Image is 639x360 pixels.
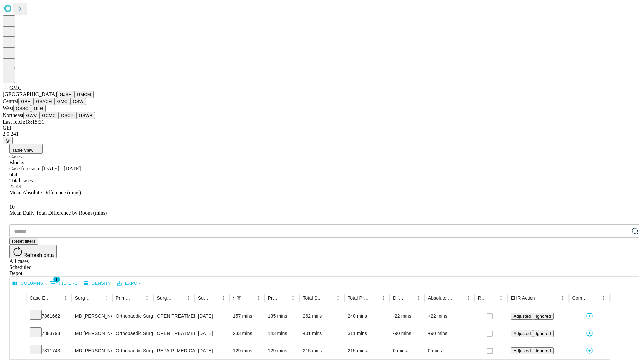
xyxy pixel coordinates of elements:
div: 262 mins [303,308,341,325]
div: Primary Service [116,295,132,301]
button: Sort [133,293,142,303]
button: Menu [184,293,193,303]
span: Case forecaster [9,166,42,171]
button: GMCM [74,91,94,98]
span: Total cases [9,178,33,183]
div: 233 mins [233,325,261,342]
div: 401 mins [303,325,341,342]
button: Sort [369,293,379,303]
div: Total Predicted Duration [348,295,369,301]
button: Adjusted [511,330,533,337]
span: Adjusted [513,348,531,353]
div: 143 mins [268,325,296,342]
div: MD [PERSON_NAME] [PERSON_NAME] [75,308,109,325]
div: Surgery Name [157,295,173,301]
span: [GEOGRAPHIC_DATA] [3,91,57,97]
div: Absolute Difference [428,295,454,301]
span: 1 [53,276,60,283]
button: Sort [209,293,219,303]
button: Sort [536,293,545,303]
span: Central [3,98,18,104]
button: Menu [254,293,263,303]
div: Resolved in EHR [478,295,487,301]
div: MD [PERSON_NAME] [PERSON_NAME] [75,342,109,359]
span: West [3,105,13,111]
span: Northeast [3,112,23,118]
div: Predicted In Room Duration [268,295,279,301]
button: Sort [487,293,496,303]
button: GWV [23,112,39,119]
div: 1 active filter [234,293,244,303]
div: MD [PERSON_NAME] [PERSON_NAME] [75,325,109,342]
div: 215 mins [348,342,386,359]
div: Surgeon Name [75,295,92,301]
span: Mean Daily Total Difference by Room (mins) [9,210,107,216]
div: Surgery Date [198,295,209,301]
button: Menu [496,293,506,303]
div: [DATE] [198,308,226,325]
div: 240 mins [348,308,386,325]
button: Density [82,278,113,289]
button: Expand [13,311,23,322]
span: 10 [9,204,15,210]
div: [DATE] [198,342,226,359]
span: Last fetch: 18:15:31 [3,119,44,125]
div: +22 mins [428,308,471,325]
div: -90 mins [393,325,421,342]
div: Case Epic Id [30,295,51,301]
span: Refresh data [23,252,54,258]
div: 7861662 [30,308,68,325]
div: Difference [393,295,404,301]
button: Sort [324,293,333,303]
button: Expand [13,345,23,357]
button: Sort [279,293,288,303]
div: [DATE] [198,325,226,342]
button: Menu [414,293,423,303]
button: Sort [404,293,414,303]
div: 0 mins [428,342,471,359]
button: Show filters [48,278,79,289]
button: Sort [454,293,464,303]
div: Orthopaedic Surgery [116,342,150,359]
button: GSACH [33,98,54,105]
button: Menu [219,293,228,303]
button: Show filters [234,293,244,303]
div: EHR Action [511,295,535,301]
button: Menu [61,293,70,303]
button: Reset filters [9,238,38,245]
div: Comments [572,295,589,301]
span: Ignored [536,314,551,319]
span: Adjusted [513,331,531,336]
div: 215 mins [303,342,341,359]
div: Scheduled In Room Duration [233,295,234,301]
button: Menu [379,293,388,303]
button: GLH [31,105,45,112]
div: OPEN TREATMENT PROXIMAL [MEDICAL_DATA] BICONDYLAR [157,308,191,325]
button: Ignored [533,313,553,320]
button: Sort [174,293,184,303]
div: Orthopaedic Surgery [116,308,150,325]
button: GCMC [39,112,58,119]
button: Menu [333,293,343,303]
button: Export [115,278,145,289]
div: 0 mins [393,342,421,359]
button: Ignored [533,330,553,337]
div: 311 mins [348,325,386,342]
button: Menu [464,293,473,303]
div: 2.0.241 [3,131,636,137]
div: -22 mins [393,308,421,325]
span: Ignored [536,331,551,336]
button: Adjusted [511,347,533,354]
div: 129 mins [233,342,261,359]
button: Menu [558,293,567,303]
div: +90 mins [428,325,471,342]
button: GSWB [76,112,95,119]
span: @ [5,138,10,143]
span: Table View [12,148,33,153]
div: 7883798 [30,325,68,342]
div: Orthopaedic Surgery [116,325,150,342]
button: OSCP [58,112,76,119]
button: GBH [18,98,33,105]
button: GJSH [57,91,74,98]
button: Select columns [11,278,45,289]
